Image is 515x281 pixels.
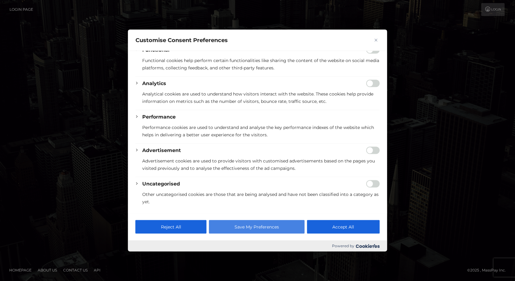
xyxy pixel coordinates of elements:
[135,36,228,44] span: Customise Consent Preferences
[142,90,380,105] p: Analytical cookies are used to understand how visitors interact with the website. These cookies h...
[366,146,380,154] input: Enable Advertisement
[142,157,380,172] p: Advertisement cookies are used to provide visitors with customised advertisements based on the pa...
[135,220,207,234] button: Reject All
[356,244,380,248] img: Cookieyes logo
[142,146,181,154] button: Advertisement
[142,190,380,205] p: Other uncategorised cookies are those that are being analysed and have not been classified into a...
[142,123,380,138] p: Performance cookies are used to understand and analyse the key performance indexes of the website...
[366,80,380,87] input: Enable Analytics
[366,180,380,187] input: Enable Uncategorised
[209,220,304,234] button: Save My Preferences
[142,57,380,71] p: Functional cookies help perform certain functionalities like sharing the content of the website o...
[128,29,387,252] div: Customise Consent Preferences
[128,240,387,252] div: Powered by
[142,113,176,120] button: Performance
[307,220,380,234] button: Accept All
[142,80,166,87] button: Analytics
[375,38,378,41] img: Close
[372,36,380,44] button: Close
[142,180,180,187] button: Uncategorised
